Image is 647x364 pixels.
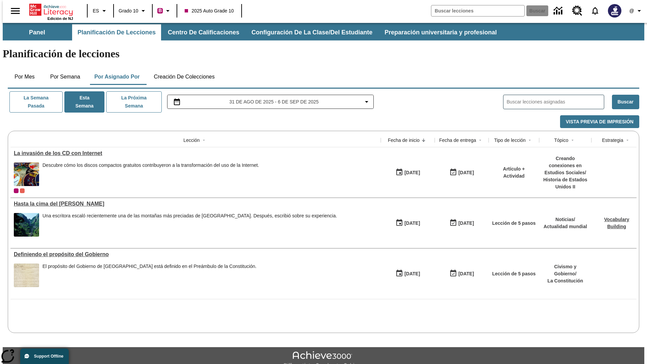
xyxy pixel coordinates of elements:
button: Escoja un nuevo avatar [604,2,625,20]
button: Sort [476,136,484,144]
div: [DATE] [404,219,420,227]
button: Por asignado por [89,69,145,85]
div: [DATE] [458,270,474,278]
div: Subbarra de navegación [3,23,644,40]
div: Subbarra de navegación [3,24,503,40]
button: Perfil/Configuración [625,5,647,17]
p: Lección de 5 pasos [492,220,535,227]
div: Tópico [554,137,568,144]
a: Portada [29,3,73,17]
button: Sort [623,136,631,144]
button: 07/01/25: Primer día en que estuvo disponible la lección [393,267,422,280]
span: Support Offline [34,354,63,359]
button: 06/30/26: Último día en que podrá accederse la lección [447,217,476,230]
img: Avatar [608,4,621,18]
div: La invasión de los CD con Internet [14,150,377,156]
a: Centro de información [550,2,568,20]
div: El propósito del Gobierno de [GEOGRAPHIC_DATA] está definido en el Preámbulo de la Constitución. [42,264,256,269]
input: Buscar campo [431,5,524,16]
button: Sort [568,136,577,144]
p: Lección de 5 pasos [492,270,535,277]
button: 09/01/25: Último día en que podrá accederse la lección [447,166,476,179]
button: 03/31/26: Último día en que podrá accederse la lección [447,267,476,280]
span: ES [93,7,99,14]
button: Lenguaje: ES, Selecciona un idioma [90,5,111,17]
p: Civismo y Gobierno / [543,263,588,277]
svg: Collapse Date Range Filter [363,98,371,106]
button: 07/22/25: Primer día en que estuvo disponible la lección [393,217,422,230]
button: 09/01/25: Primer día en que estuvo disponible la lección [393,166,422,179]
div: Estrategia [602,137,623,144]
button: Seleccione el intervalo de fechas opción del menú [170,98,371,106]
img: 6000 escalones de piedra para escalar el Monte Tai en la campiña china [14,213,39,237]
button: Configuración de la clase/del estudiante [246,24,378,40]
a: La invasión de los CD con Internet, Lecciones [14,150,377,156]
div: Descubre cómo los discos compactos gratuitos contribuyeron a la transformación del uso de la Inte... [42,162,259,168]
div: OL 2025 Auto Grade 11 [20,188,25,193]
button: Boost El color de la clase es rojo violeta. Cambiar el color de la clase. [155,5,175,17]
p: Historia de Estados Unidos II [543,176,588,190]
div: Descubre cómo los discos compactos gratuitos contribuyeron a la transformación del uso de la Inte... [42,162,259,186]
span: @ [629,7,634,14]
button: Centro de calificaciones [162,24,245,40]
button: La semana pasada [9,91,63,113]
button: Buscar [612,95,639,109]
div: El propósito del Gobierno de Estados Unidos está definido en el Preámbulo de la Constitución. [42,264,256,287]
button: Sort [420,136,428,144]
div: Definiendo el propósito del Gobierno [14,251,377,257]
button: Vista previa de impresión [560,115,639,128]
input: Buscar lecciones asignadas [507,97,604,107]
p: Creando conexiones en Estudios Sociales / [543,155,588,176]
img: Una pila de discos compactos con las etiquetas que ofrecen horas gratuitas de acceso a America On... [14,162,39,186]
p: Artículo + Actividad [492,165,536,180]
button: Creación de colecciones [148,69,220,85]
div: Tipo de lección [494,137,526,144]
div: [DATE] [404,169,420,177]
div: Una escritora escaló recientemente una de las montañas más preciadas de [GEOGRAPHIC_DATA]. Despué... [42,213,337,219]
button: La próxima semana [106,91,161,113]
h1: Planificación de lecciones [3,48,644,60]
button: Por semana [45,69,86,85]
button: Sort [526,136,534,144]
a: Hasta la cima del monte Tai, Lecciones [14,201,377,207]
button: Abrir el menú lateral [5,1,25,21]
p: Actualidad mundial [544,223,587,230]
div: Clase actual [14,188,19,193]
span: B [158,6,162,15]
a: Notificaciones [586,2,604,20]
a: Definiendo el propósito del Gobierno , Lecciones [14,251,377,257]
span: 31 de ago de 2025 - 6 de sep de 2025 [229,98,318,105]
div: [DATE] [458,169,474,177]
a: Centro de recursos, Se abrirá en una pestaña nueva. [568,2,586,20]
div: Lección [183,137,199,144]
p: Noticias / [544,216,587,223]
img: Este documento histórico, escrito en caligrafía sobre pergamino envejecido, es el Preámbulo de la... [14,264,39,287]
div: Una escritora escaló recientemente una de las montañas más preciadas de China. Después, escribió ... [42,213,337,237]
button: Esta semana [64,91,104,113]
div: Portada [29,2,73,21]
div: Fecha de inicio [388,137,420,144]
button: Preparación universitaria y profesional [379,24,502,40]
div: [DATE] [458,219,474,227]
p: La Constitución [543,277,588,284]
button: Support Offline [20,348,69,364]
button: Panel [3,24,71,40]
button: Sort [200,136,208,144]
button: Planificación de lecciones [72,24,161,40]
a: Vocabulary Building [604,217,629,229]
span: Edición de NJ [48,17,73,21]
span: 2025 Auto Grade 10 [185,7,234,14]
button: Grado: Grado 10, Elige un grado [116,5,150,17]
div: [DATE] [404,270,420,278]
div: Fecha de entrega [439,137,476,144]
span: Grado 10 [119,7,138,14]
button: Por mes [8,69,41,85]
div: Hasta la cima del monte Tai [14,201,377,207]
